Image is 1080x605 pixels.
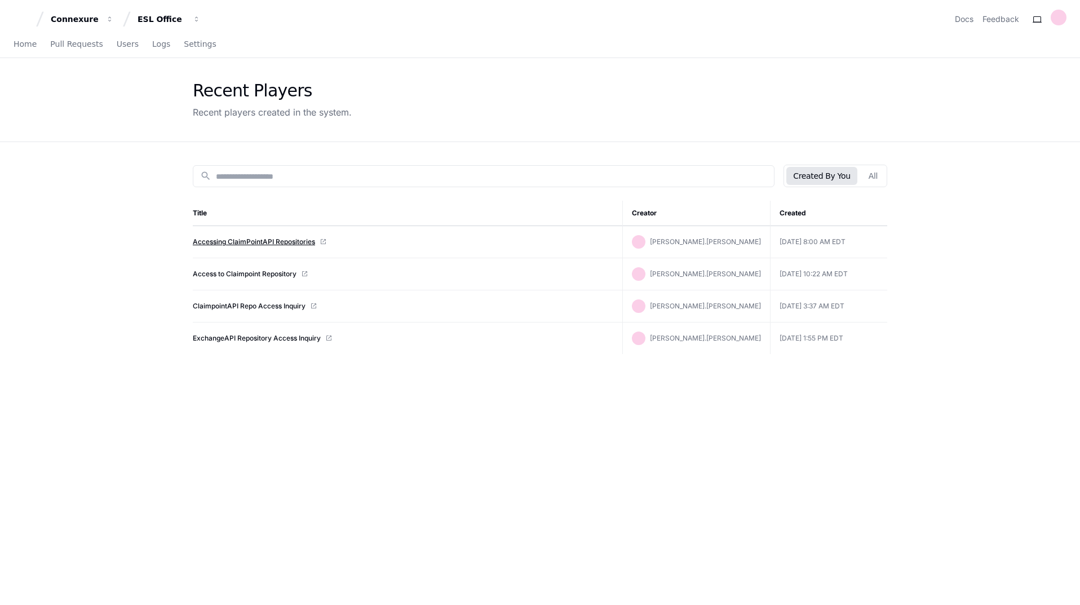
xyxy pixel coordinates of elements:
[184,32,216,58] a: Settings
[622,201,770,226] th: Creator
[955,14,973,25] a: Docs
[138,14,186,25] div: ESL Office
[152,41,170,47] span: Logs
[152,32,170,58] a: Logs
[770,258,887,290] td: [DATE] 10:22 AM EDT
[770,323,887,355] td: [DATE] 1:55 PM EDT
[982,14,1019,25] button: Feedback
[46,9,118,29] button: Connexure
[770,226,887,258] td: [DATE] 8:00 AM EDT
[14,41,37,47] span: Home
[193,302,306,311] a: ClaimpointAPI Repo Access Inquiry
[650,334,761,342] span: [PERSON_NAME].[PERSON_NAME]
[193,201,622,226] th: Title
[193,334,321,343] a: ExchangeAPI Repository Access Inquiry
[786,167,857,185] button: Created By You
[650,237,761,246] span: [PERSON_NAME].[PERSON_NAME]
[193,237,315,246] a: Accessing ClaimPointAPI Repositories
[862,167,884,185] button: All
[193,105,352,119] div: Recent players created in the system.
[133,9,205,29] button: ESL Office
[650,302,761,310] span: [PERSON_NAME].[PERSON_NAME]
[200,170,211,182] mat-icon: search
[193,270,296,279] a: Access to Claimpoint Repository
[51,14,99,25] div: Connexure
[770,201,887,226] th: Created
[184,41,216,47] span: Settings
[14,32,37,58] a: Home
[770,290,887,323] td: [DATE] 3:37 AM EDT
[193,81,352,101] div: Recent Players
[50,32,103,58] a: Pull Requests
[50,41,103,47] span: Pull Requests
[650,270,761,278] span: [PERSON_NAME].[PERSON_NAME]
[117,41,139,47] span: Users
[117,32,139,58] a: Users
